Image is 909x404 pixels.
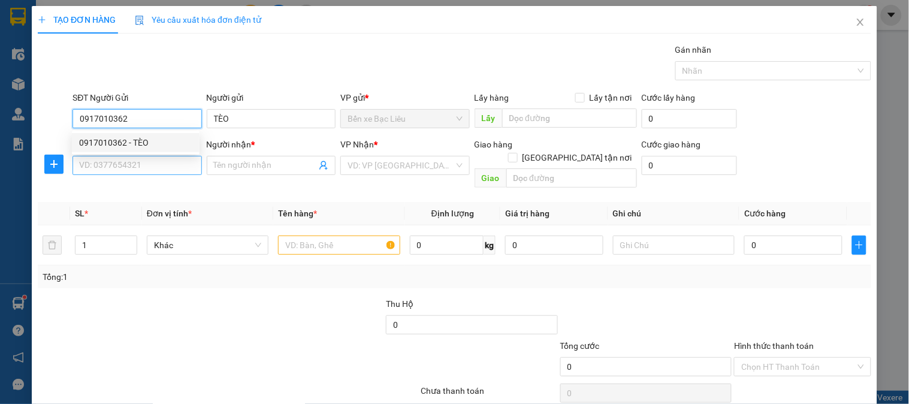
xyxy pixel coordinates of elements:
input: Dọc đường [506,168,637,188]
button: plus [44,155,64,174]
label: Cước giao hàng [642,140,701,149]
input: 0 [505,236,603,255]
div: Tổng: 1 [43,270,352,284]
span: Khác [154,236,261,254]
span: Giao hàng [475,140,513,149]
span: close [856,17,865,27]
span: Định lượng [431,209,474,218]
span: plus [45,159,63,169]
span: Lấy hàng [475,93,509,102]
div: Người gửi [207,91,336,104]
span: Giao [475,168,506,188]
span: SL [75,209,84,218]
span: Lấy [475,108,502,128]
span: [GEOGRAPHIC_DATA] tận nơi [518,151,637,164]
label: Gán nhãn [675,45,712,55]
div: SĐT Người Nhận [73,138,201,151]
span: Tên hàng [278,209,317,218]
span: user-add [319,161,328,170]
div: VP gửi [340,91,469,104]
input: Ghi Chú [613,236,735,255]
div: SĐT Người Gửi [73,91,201,104]
button: delete [43,236,62,255]
span: Tổng cước [560,341,600,351]
div: Người nhận [207,138,336,151]
span: plus [853,240,866,250]
span: kg [484,236,496,255]
span: VP Nhận [340,140,374,149]
th: Ghi chú [608,202,739,225]
span: Lấy tận nơi [585,91,637,104]
button: plus [852,236,866,255]
input: VD: Bàn, Ghế [278,236,400,255]
span: Đơn vị tính [147,209,192,218]
button: Close [844,6,877,40]
label: Hình thức thanh toán [734,341,814,351]
span: Cước hàng [744,209,786,218]
input: Cước lấy hàng [642,109,738,128]
input: Cước giao hàng [642,156,738,175]
label: Cước lấy hàng [642,93,696,102]
img: icon [135,16,144,25]
span: Giá trị hàng [505,209,549,218]
span: Bến xe Bạc Liêu [348,110,462,128]
span: TẠO ĐƠN HÀNG [38,15,116,25]
span: Yêu cầu xuất hóa đơn điện tử [135,15,261,25]
span: Thu Hộ [386,299,413,309]
span: plus [38,16,46,24]
input: Dọc đường [502,108,637,128]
